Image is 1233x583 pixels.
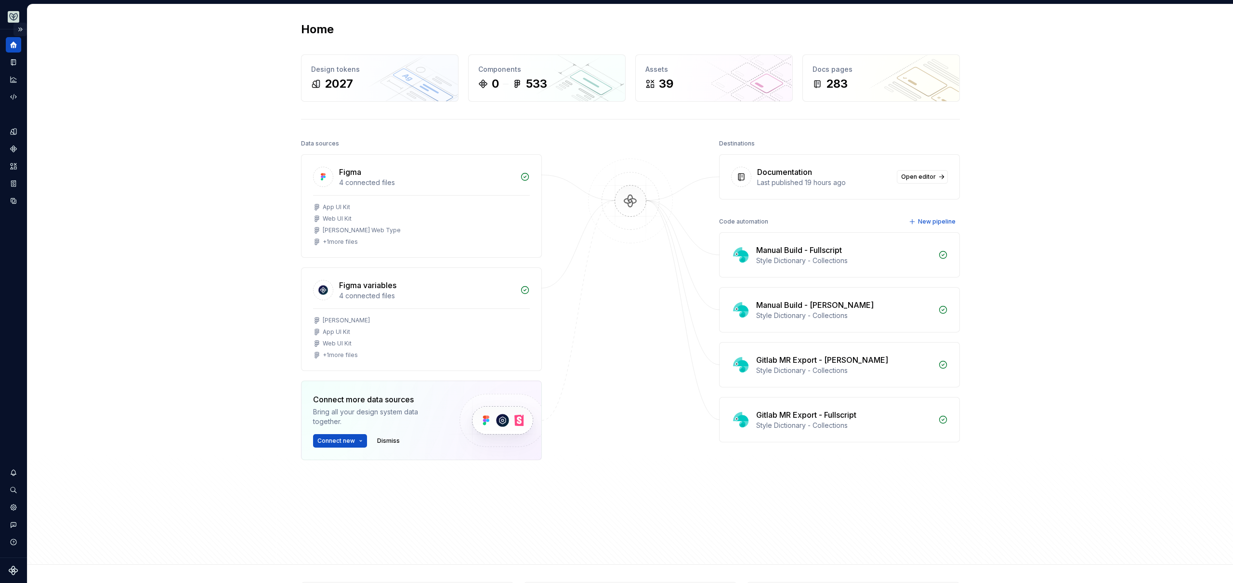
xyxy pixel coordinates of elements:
div: Assets [645,65,783,74]
div: 283 [826,76,848,92]
a: Assets39 [635,54,793,102]
span: Open editor [901,173,936,181]
button: Dismiss [373,434,404,448]
div: Docs pages [813,65,950,74]
a: Figma4 connected filesApp UI KitWeb UI Kit[PERSON_NAME] Web Type+1more files [301,154,542,258]
a: Design tokens2027 [301,54,459,102]
div: Web UI Kit [323,340,352,347]
div: Figma [339,166,361,178]
div: 2027 [325,76,353,92]
div: Figma variables [339,279,396,291]
a: Home [6,37,21,53]
div: 4 connected files [339,291,514,301]
a: Open editor [897,170,948,184]
a: Documentation [6,54,21,70]
div: App UI Kit [323,328,350,336]
span: New pipeline [918,218,956,225]
a: Assets [6,159,21,174]
a: Components0533 [468,54,626,102]
div: 4 connected files [339,178,514,187]
div: Design tokens [311,65,448,74]
svg: Supernova Logo [9,566,18,575]
div: Documentation [757,166,812,178]
a: Storybook stories [6,176,21,191]
h2: Home [301,22,334,37]
div: 0 [492,76,499,92]
button: Contact support [6,517,21,532]
div: + 1 more files [323,351,358,359]
a: Components [6,141,21,157]
button: Search ⌘K [6,482,21,498]
div: Bring all your design system data together. [313,407,443,426]
span: Connect new [317,437,355,445]
div: Components [478,65,616,74]
button: Expand sidebar [13,23,27,36]
div: Style Dictionary - Collections [756,421,932,430]
div: 39 [659,76,673,92]
div: Code automation [719,215,768,228]
button: New pipeline [906,215,960,228]
div: Connect more data sources [313,394,443,405]
div: Manual Build - [PERSON_NAME] [756,299,874,311]
a: Docs pages283 [802,54,960,102]
div: Style Dictionary - Collections [756,366,932,375]
div: [PERSON_NAME] [323,317,370,324]
div: 533 [526,76,547,92]
div: Gitlab MR Export - Fullscript [756,409,856,421]
a: Settings [6,500,21,515]
a: Analytics [6,72,21,87]
a: Design tokens [6,124,21,139]
button: Connect new [313,434,367,448]
div: Data sources [301,137,339,150]
div: Gitlab MR Export - [PERSON_NAME] [756,354,888,366]
div: Manual Build - Fullscript [756,244,842,256]
div: App UI Kit [323,203,350,211]
div: [PERSON_NAME] Web Type [323,226,401,234]
div: Destinations [719,137,755,150]
img: 256e2c79-9abd-4d59-8978-03feab5a3943.png [8,11,19,23]
button: Notifications [6,465,21,480]
div: + 1 more files [323,238,358,246]
div: Style Dictionary - Collections [756,311,932,320]
span: Dismiss [377,437,400,445]
a: Figma variables4 connected files[PERSON_NAME]App UI KitWeb UI Kit+1more files [301,267,542,371]
div: Style Dictionary - Collections [756,256,932,265]
a: Code automation [6,89,21,105]
div: Last published 19 hours ago [757,178,891,187]
a: Data sources [6,193,21,209]
div: Web UI Kit [323,215,352,223]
